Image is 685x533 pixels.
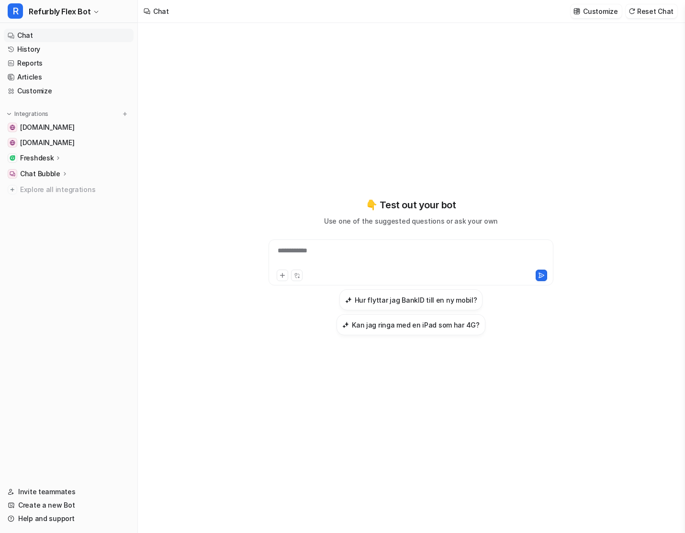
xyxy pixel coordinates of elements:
a: Help and support [4,512,134,525]
img: Kan jag ringa med en iPad som har 4G? [342,321,349,329]
p: Chat Bubble [20,169,60,179]
button: Customize [571,4,621,18]
a: Chat [4,29,134,42]
a: Invite teammates [4,485,134,499]
a: Create a new Bot [4,499,134,512]
p: Freshdesk [20,153,54,163]
button: Integrations [4,109,51,119]
img: Chat Bubble [10,171,15,177]
p: Use one of the suggested questions or ask your own [324,216,498,226]
a: Explore all integrations [4,183,134,196]
h3: Kan jag ringa med en iPad som har 4G? [352,320,480,330]
button: Kan jag ringa med en iPad som har 4G?Kan jag ringa med en iPad som har 4G? [337,314,485,335]
img: Hur flyttar jag BankID till en ny mobil? [345,296,352,304]
p: Integrations [14,110,48,118]
img: Freshdesk [10,155,15,161]
a: Reports [4,57,134,70]
img: support.refurbly.se [10,140,15,146]
p: 👇 Test out your bot [366,198,456,212]
img: reset [629,8,635,15]
button: Reset Chat [626,4,677,18]
h3: Hur flyttar jag BankID till en ny mobil? [355,295,477,305]
img: menu_add.svg [122,111,128,117]
a: Articles [4,70,134,84]
span: Refurbly Flex Bot [29,5,90,18]
button: Hur flyttar jag BankID till en ny mobil?Hur flyttar jag BankID till en ny mobil? [339,289,483,310]
span: Explore all integrations [20,182,130,197]
p: Customize [583,6,618,16]
a: History [4,43,134,56]
a: support.refurbly.se[DOMAIN_NAME] [4,136,134,149]
img: explore all integrations [8,185,17,194]
span: [DOMAIN_NAME] [20,138,74,147]
div: Chat [153,6,169,16]
img: expand menu [6,111,12,117]
img: customize [573,8,580,15]
span: R [8,3,23,19]
a: Customize [4,84,134,98]
a: flex.refurbly.se[DOMAIN_NAME] [4,121,134,134]
span: [DOMAIN_NAME] [20,123,74,132]
img: flex.refurbly.se [10,125,15,130]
